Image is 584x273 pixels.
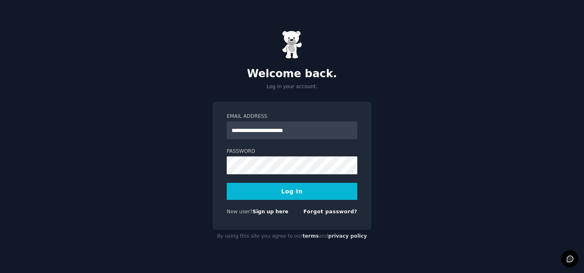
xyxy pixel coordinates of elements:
p: Log in your account. [213,83,371,91]
a: terms [303,233,319,239]
a: Forgot password? [303,209,357,214]
label: Email Address [227,113,357,120]
a: privacy policy [328,233,367,239]
div: By using this site you agree to our and [213,230,371,243]
button: Log In [227,183,357,200]
img: Gummy Bear [282,30,302,59]
span: New user? [227,209,253,214]
label: Password [227,148,357,155]
h2: Welcome back. [213,67,371,80]
a: Sign up here [253,209,288,214]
